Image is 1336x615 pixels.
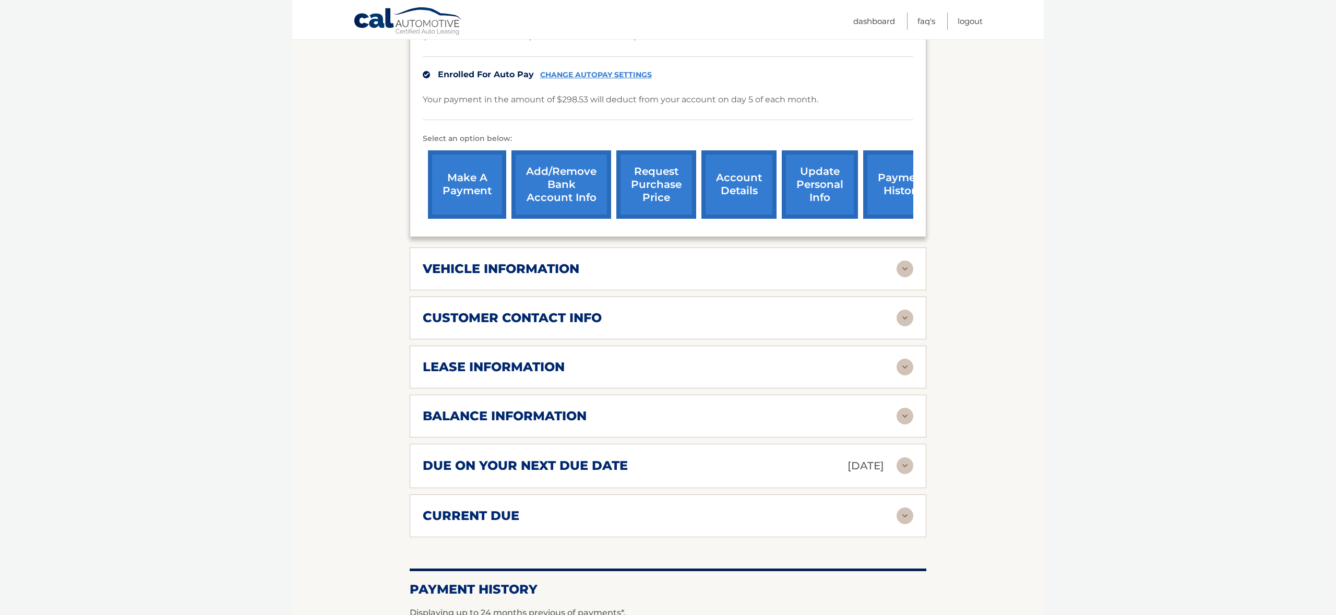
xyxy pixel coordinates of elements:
h2: current due [423,508,519,524]
h2: Payment History [410,582,926,597]
a: Dashboard [853,13,895,30]
h2: lease information [423,359,565,375]
img: accordion-rest.svg [897,310,913,326]
a: CHANGE AUTOPAY SETTINGS [540,70,652,79]
img: accordion-rest.svg [897,359,913,375]
h2: due on your next due date [423,458,628,474]
img: accordion-rest.svg [897,507,913,524]
p: Select an option below: [423,133,913,145]
img: check.svg [423,71,430,78]
p: [DATE] [848,457,884,475]
a: request purchase price [616,150,696,219]
a: update personal info [782,150,858,219]
h2: customer contact info [423,310,602,326]
a: make a payment [428,150,506,219]
a: Add/Remove bank account info [511,150,611,219]
span: Enrolled For Auto Pay [438,69,534,79]
img: accordion-rest.svg [897,408,913,424]
img: accordion-rest.svg [897,457,913,474]
img: accordion-rest.svg [897,261,913,277]
p: Your payment in the amount of $298.53 will deduct from your account on day 5 of each month. [423,92,818,107]
a: Cal Automotive [353,7,463,37]
a: FAQ's [917,13,935,30]
a: payment history [863,150,941,219]
h2: balance information [423,408,587,424]
h2: vehicle information [423,261,579,277]
a: Logout [958,13,983,30]
a: account details [701,150,777,219]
